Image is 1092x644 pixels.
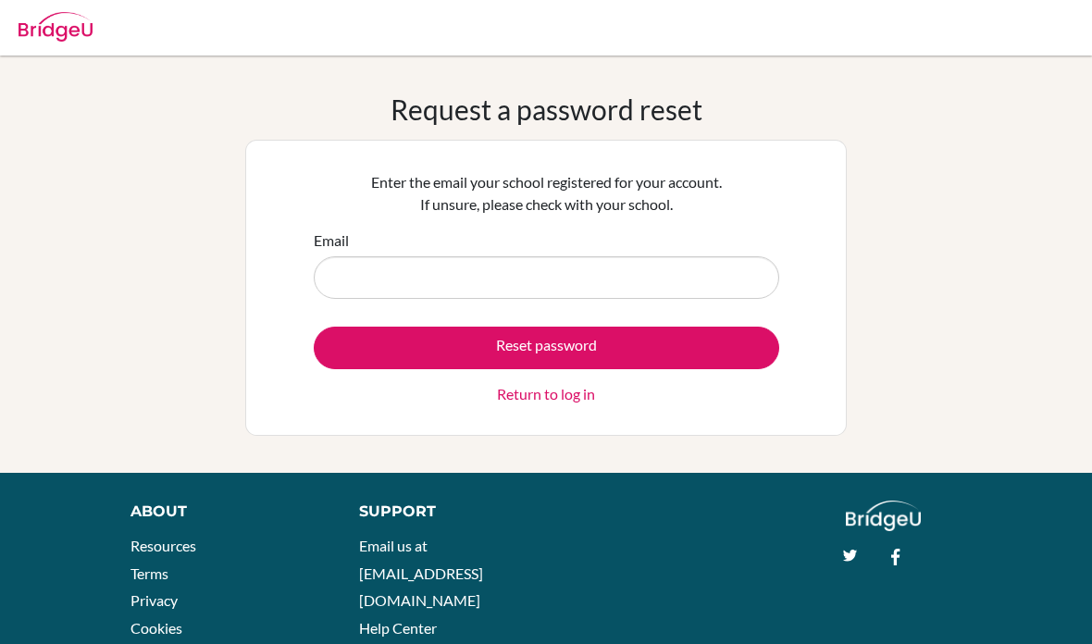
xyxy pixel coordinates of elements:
[130,619,182,637] a: Cookies
[359,619,437,637] a: Help Center
[846,501,921,531] img: logo_white@2x-f4f0deed5e89b7ecb1c2cc34c3e3d731f90f0f143d5ea2071677605dd97b5244.png
[314,327,779,369] button: Reset password
[130,564,168,582] a: Terms
[314,171,779,216] p: Enter the email your school registered for your account. If unsure, please check with your school.
[391,93,702,126] h1: Request a password reset
[130,537,196,554] a: Resources
[359,537,483,609] a: Email us at [EMAIL_ADDRESS][DOMAIN_NAME]
[130,501,317,523] div: About
[497,383,595,405] a: Return to log in
[314,229,349,252] label: Email
[19,12,93,42] img: Bridge-U
[130,591,178,609] a: Privacy
[359,501,528,523] div: Support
